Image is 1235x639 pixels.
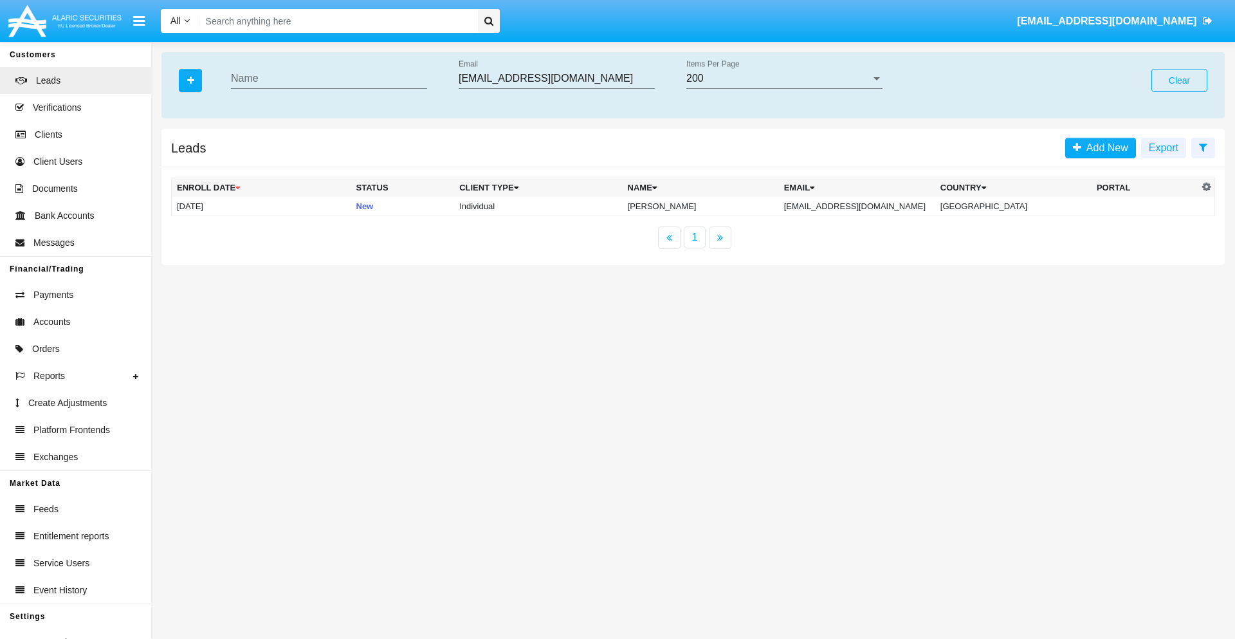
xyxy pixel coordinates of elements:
[623,197,779,216] td: [PERSON_NAME]
[351,197,455,216] td: New
[33,530,109,543] span: Entitlement reports
[33,584,87,597] span: Event History
[33,423,110,437] span: Platform Frontends
[33,503,59,516] span: Feeds
[1141,138,1186,158] button: Export
[161,227,1225,249] nav: paginator
[170,15,181,26] span: All
[1081,142,1128,153] span: Add New
[33,369,65,383] span: Reports
[36,74,60,88] span: Leads
[33,450,78,464] span: Exchanges
[35,209,95,223] span: Bank Accounts
[33,236,75,250] span: Messages
[6,2,123,40] img: Logo image
[33,155,82,169] span: Client Users
[1011,3,1219,39] a: [EMAIL_ADDRESS][DOMAIN_NAME]
[1065,138,1136,158] a: Add New
[454,197,622,216] td: Individual
[33,101,81,115] span: Verifications
[199,9,473,33] input: Search
[351,178,455,198] th: Status
[33,288,73,302] span: Payments
[454,178,622,198] th: Client Type
[623,178,779,198] th: Name
[171,143,206,153] h5: Leads
[1149,142,1178,153] span: Export
[32,342,60,356] span: Orders
[1092,178,1199,198] th: Portal
[33,557,89,570] span: Service Users
[172,197,351,216] td: [DATE]
[686,73,704,84] span: 200
[1017,15,1196,26] span: [EMAIL_ADDRESS][DOMAIN_NAME]
[779,178,935,198] th: Email
[935,197,1092,216] td: [GEOGRAPHIC_DATA]
[32,182,78,196] span: Documents
[33,315,71,329] span: Accounts
[779,197,935,216] td: [EMAIL_ADDRESS][DOMAIN_NAME]
[28,396,107,410] span: Create Adjustments
[1151,69,1207,92] button: Clear
[35,128,62,142] span: Clients
[935,178,1092,198] th: Country
[161,14,199,28] a: All
[172,178,351,198] th: Enroll Date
